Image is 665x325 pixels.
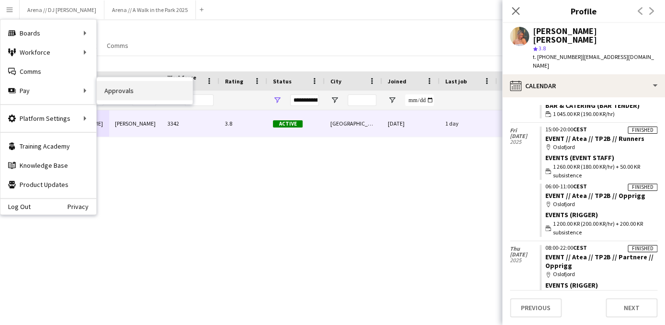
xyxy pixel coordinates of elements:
span: 2 800.00 KR (200.00 KR/hr) [553,290,615,298]
span: 2025 [510,139,540,145]
span: CEST [573,183,587,190]
button: Open Filter Menu [330,96,339,104]
span: CEST [573,126,587,133]
a: Comms [103,39,132,52]
a: Approvals [97,81,192,100]
a: EVENT // Atea // TP2B // Opprigg [545,191,645,200]
span: [DATE] [510,133,540,139]
a: EVENT // Atea // TP2B // Partnere // Opprigg [545,253,654,270]
span: t. [PHONE_NUMBER] [533,53,583,60]
input: City Filter Input [348,94,376,106]
div: Pay [0,81,96,100]
div: Events (Event Staff) [545,153,657,162]
span: Active [273,120,303,128]
span: Rating [225,78,243,85]
input: Workforce ID Filter Input [185,94,214,106]
div: Workforce [0,43,96,62]
span: Comms [107,41,128,50]
a: Training Academy [0,137,96,156]
span: 1 260.00 KR (180.00 KR/hr) + 50.00 KR subsistence [553,162,657,180]
span: [DATE] [510,252,540,257]
a: Comms [0,62,96,81]
div: Events (Rigger) [545,281,657,290]
span: Joined [388,78,406,85]
div: Oslofjord [545,200,657,209]
div: 15:00-20:00 [545,127,657,132]
button: Arena // DJ [PERSON_NAME] [20,0,104,19]
div: Finished [628,127,657,134]
div: 06:00-11:00 [545,184,657,189]
div: Boards [0,23,96,43]
button: Open Filter Menu [388,96,396,104]
button: Open Filter Menu [273,96,282,104]
div: 78 [497,110,559,137]
a: Knowledge Base [0,156,96,175]
div: 08:00-22:00 [545,245,657,251]
div: 3.8 [219,110,267,137]
span: Thu [510,246,540,252]
span: | [EMAIL_ADDRESS][DOMAIN_NAME] [533,53,654,69]
div: Finished [628,184,657,191]
div: 3342 [162,110,219,137]
div: [PERSON_NAME] [109,110,162,137]
a: Log Out [0,203,31,210]
div: 1 day [440,110,497,137]
a: EVENT // Atea // TP2B // Runners [545,134,644,143]
span: City [330,78,341,85]
span: CEST [573,244,587,251]
div: Bar & Catering (Bar Tender) [545,101,657,110]
span: 1 200.00 KR (200.00 KR/hr) + 200.00 KR subsistence [553,220,657,237]
div: Events (Rigger) [545,210,657,219]
h3: Profile [502,5,665,17]
div: [GEOGRAPHIC_DATA] [325,110,382,137]
a: Privacy [68,203,96,210]
span: Fri [510,128,540,133]
span: 2025 [510,257,540,263]
div: [DATE] [382,110,440,137]
a: Product Updates [0,175,96,194]
button: Next [606,298,657,317]
button: Previous [510,298,562,317]
input: Joined Filter Input [405,94,434,106]
div: Calendar [502,74,665,97]
div: [PERSON_NAME] [PERSON_NAME] [533,27,657,44]
span: 1 045.00 KR (190.00 KR/hr) [553,110,615,118]
div: Platform Settings [0,109,96,128]
button: Arena // A Walk in the Park 2025 [104,0,196,19]
div: Oslofjord [545,270,657,279]
div: Oslofjord [545,143,657,151]
span: 3.8 [539,45,546,52]
span: Status [273,78,292,85]
div: Finished [628,245,657,252]
span: Last job [445,78,467,85]
span: Workforce ID [168,74,202,88]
